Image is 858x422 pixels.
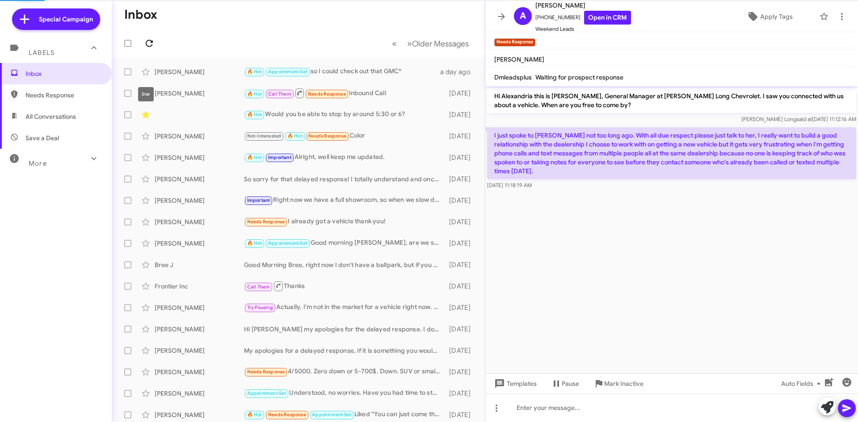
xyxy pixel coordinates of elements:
[487,182,532,188] span: [DATE] 11:18:19 AM
[445,410,478,419] div: [DATE]
[247,219,285,225] span: Needs Response
[562,376,579,392] span: Pause
[244,131,445,141] div: Color
[29,49,55,57] span: Labels
[494,38,535,46] small: Needs Response
[155,410,244,419] div: [PERSON_NAME]
[155,282,244,291] div: Frontier Inc
[29,159,47,167] span: More
[494,73,532,81] span: Dmleadsplus
[392,38,397,49] span: «
[268,69,307,75] span: Appointment Set
[494,55,544,63] span: [PERSON_NAME]
[402,34,474,53] button: Next
[25,134,59,142] span: Save a Deal
[487,88,856,113] p: Hi Alexandria this is [PERSON_NAME], General Manager at [PERSON_NAME] Long Chevrolet. I saw you c...
[407,38,412,49] span: »
[387,34,474,53] nav: Page navigation example
[155,153,244,162] div: [PERSON_NAME]
[445,239,478,248] div: [DATE]
[584,11,631,25] a: Open in CRM
[244,67,440,77] div: so I could check out that GMC*
[247,240,262,246] span: 🔥 Hot
[244,152,445,163] div: Alright, well keep me updated.
[155,260,244,269] div: Bree J
[586,376,651,392] button: Mark Inactive
[155,132,244,141] div: [PERSON_NAME]
[445,132,478,141] div: [DATE]
[268,240,307,246] span: Appointment Set
[244,260,445,269] div: Good Morning Bree, right now I don't have a ballpark, but if you had some time to bring it by so ...
[247,133,282,139] span: Not-Interested
[247,155,262,160] span: 🔥 Hot
[155,325,244,334] div: [PERSON_NAME]
[244,325,445,334] div: Hi [PERSON_NAME] my apologies for the delayed response. I don't know what offer I could give you ...
[445,196,478,205] div: [DATE]
[244,409,445,420] div: Liked “You can just come through the main entrance at the front of the building.”
[155,89,244,98] div: [PERSON_NAME]
[247,91,262,97] span: 🔥 Hot
[544,376,586,392] button: Pause
[445,89,478,98] div: [DATE]
[39,15,93,24] span: Special Campaign
[445,153,478,162] div: [DATE]
[244,175,445,184] div: So sorry for that delayed response! I totally understand and once you get your service handled an...
[155,67,244,76] div: [PERSON_NAME]
[155,346,244,355] div: [PERSON_NAME]
[440,67,478,76] div: a day ago
[796,116,812,122] span: said at
[535,11,631,25] span: [PHONE_NUMBER]
[268,412,306,418] span: Needs Response
[244,302,445,313] div: Actually, I'm not in the market for a vehicle right now. Only call I made around that day was to ...
[774,376,831,392] button: Auto Fields
[12,8,100,30] a: Special Campaign
[387,34,402,53] button: Previous
[604,376,643,392] span: Mark Inactive
[445,282,478,291] div: [DATE]
[445,217,478,226] div: [DATE]
[723,8,815,25] button: Apply Tags
[247,69,262,75] span: 🔥 Hot
[247,390,286,396] span: Appointment Set
[492,376,537,392] span: Templates
[247,112,262,117] span: 🔥 Hot
[155,196,244,205] div: [PERSON_NAME]
[244,238,445,248] div: Good morning [PERSON_NAME], are we still on for our appointment at 3pm [DATE]?
[445,368,478,376] div: [DATE]
[308,133,346,139] span: Needs Response
[244,217,445,227] div: I already got a vehicle thank you!
[244,346,445,355] div: My apologies for a delayed response, if it is something you would consider, please let me know wh...
[268,155,291,160] span: Important
[485,376,544,392] button: Templates
[268,91,291,97] span: Call Them
[244,280,445,292] div: Thanks
[244,109,445,120] div: Would you be able to stop by around 5:30 or 6?
[520,9,526,23] span: A
[247,412,262,418] span: 🔥 Hot
[247,369,285,375] span: Needs Response
[445,389,478,398] div: [DATE]
[247,197,270,203] span: Important
[312,412,351,418] span: Appointment Set
[445,325,478,334] div: [DATE]
[781,376,824,392] span: Auto Fields
[155,217,244,226] div: [PERSON_NAME]
[124,8,157,22] h1: Inbox
[487,127,856,179] p: I just spoke to [PERSON_NAME] not too long ago. With all due respect please just talk to her, I r...
[138,87,154,101] div: Star
[535,25,631,33] span: Weekend Leads
[445,260,478,269] div: [DATE]
[287,133,303,139] span: 🔥 Hot
[445,346,478,355] div: [DATE]
[247,305,273,310] span: Try Pausing
[308,91,346,97] span: Needs Response
[247,284,270,290] span: Call Them
[25,69,101,78] span: Inbox
[244,88,445,99] div: Inbound Call
[155,368,244,376] div: [PERSON_NAME]
[244,195,445,205] div: Right now we have a full showroom, so when we slow down I can get you some numbers. However, it w...
[155,239,244,248] div: [PERSON_NAME]
[244,388,445,398] div: Understood, no worries. Have you had time to stop by the dealership to look at our inventory?
[25,91,101,100] span: Needs Response
[445,175,478,184] div: [DATE]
